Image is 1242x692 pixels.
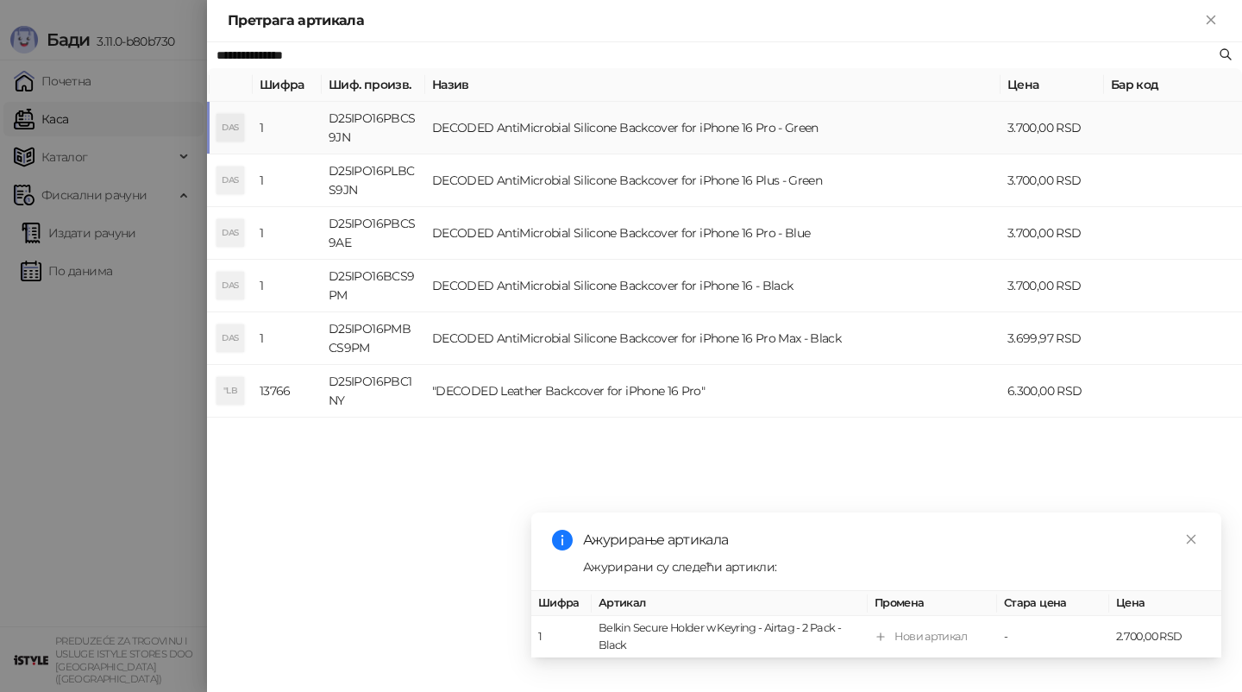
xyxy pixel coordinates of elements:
td: D25IPO16PLBCS9JN [322,154,425,207]
td: 6.300,00 RSD [1000,365,1104,418]
th: Бар код [1104,68,1242,102]
td: 1 [253,154,322,207]
th: Стара цена [997,591,1109,616]
th: Артикал [592,591,868,616]
span: close [1185,533,1197,545]
th: Шифра [531,591,592,616]
th: Шиф. произв. [322,68,425,102]
td: D25IPO16BCS9PM [322,260,425,312]
td: D25IPO16PMBCS9PM [322,312,425,365]
td: 1 [253,207,322,260]
td: DECODED AntiMicrobial Silicone Backcover for iPhone 16 - Black [425,260,1000,312]
td: 1 [253,312,322,365]
div: DAS [216,167,244,194]
th: Шифра [253,68,322,102]
th: Цена [1000,68,1104,102]
div: Ажурирање артикала [583,530,1201,550]
div: Претрага артикала [228,10,1201,31]
td: Belkin Secure Holder w Keyring - Airtag - 2 Pack - Black [592,616,868,658]
td: D25IPO16PBCS9AE [322,207,425,260]
th: Промена [868,591,997,616]
th: Цена [1109,591,1221,616]
td: 3.700,00 RSD [1000,260,1104,312]
div: DAS [216,272,244,299]
td: DECODED AntiMicrobial Silicone Backcover for iPhone 16 Pro - Green [425,102,1000,154]
div: DAS [216,324,244,352]
div: DAS [216,114,244,142]
th: Назив [425,68,1000,102]
button: Close [1201,10,1221,31]
td: - [997,616,1109,658]
div: "LB [216,377,244,405]
td: DECODED AntiMicrobial Silicone Backcover for iPhone 16 Plus - Green [425,154,1000,207]
td: 3.700,00 RSD [1000,207,1104,260]
td: 2.700,00 RSD [1109,616,1221,658]
span: info-circle [552,530,573,550]
td: 3.700,00 RSD [1000,154,1104,207]
td: 3.700,00 RSD [1000,102,1104,154]
td: 13766 [253,365,322,418]
div: Нови артикал [894,628,967,645]
td: 1 [531,616,592,658]
td: DECODED AntiMicrobial Silicone Backcover for iPhone 16 Pro - Blue [425,207,1000,260]
td: D25IPO16PBCS9JN [322,102,425,154]
a: Close [1182,530,1201,549]
td: "DECODED Leather Backcover for iPhone 16 Pro" [425,365,1000,418]
td: 1 [253,102,322,154]
div: Ажурирани су следећи артикли: [583,557,1201,576]
td: DECODED AntiMicrobial Silicone Backcover for iPhone 16 Pro Max - Black [425,312,1000,365]
td: 3.699,97 RSD [1000,312,1104,365]
div: DAS [216,219,244,247]
td: D25IPO16PBC1NY [322,365,425,418]
td: 1 [253,260,322,312]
